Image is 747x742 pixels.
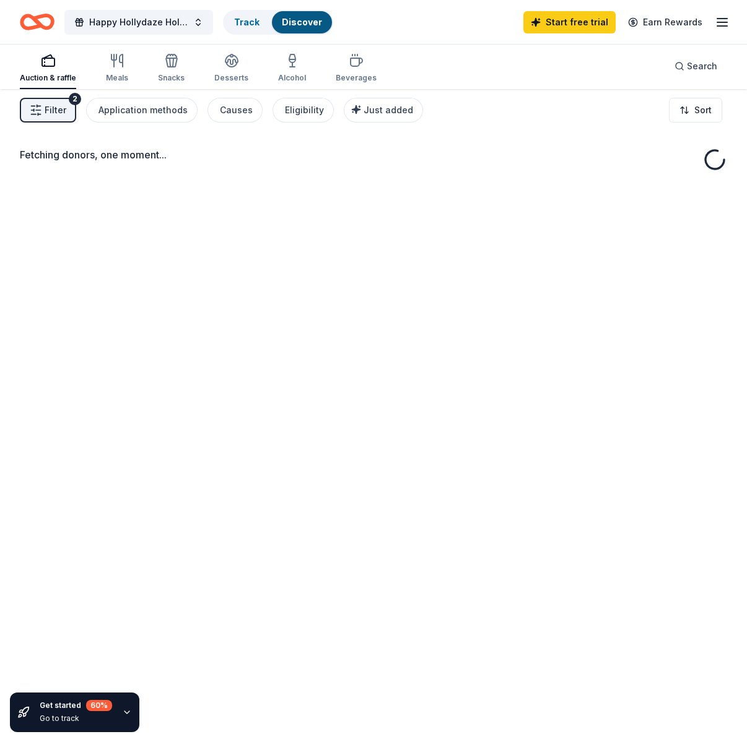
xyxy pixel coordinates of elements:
[344,98,423,123] button: Just added
[158,48,185,89] button: Snacks
[20,98,76,123] button: Filter2
[207,98,263,123] button: Causes
[106,48,128,89] button: Meals
[336,73,377,83] div: Beverages
[20,73,76,83] div: Auction & raffle
[40,700,112,711] div: Get started
[336,48,377,89] button: Beverages
[220,103,253,118] div: Causes
[669,98,722,123] button: Sort
[64,10,213,35] button: Happy Hollydaze Hollyfest
[69,93,81,105] div: 2
[214,48,248,89] button: Desserts
[278,73,306,83] div: Alcohol
[40,714,112,723] div: Go to track
[89,15,188,30] span: Happy Hollydaze Hollyfest
[234,17,260,27] a: Track
[86,98,198,123] button: Application methods
[285,103,324,118] div: Eligibility
[20,147,727,162] div: Fetching donors, one moment...
[214,73,248,83] div: Desserts
[523,11,616,33] a: Start free trial
[158,73,185,83] div: Snacks
[98,103,188,118] div: Application methods
[106,73,128,83] div: Meals
[223,10,333,35] button: TrackDiscover
[20,48,76,89] button: Auction & raffle
[45,103,66,118] span: Filter
[273,98,334,123] button: Eligibility
[665,54,727,79] button: Search
[364,105,413,115] span: Just added
[694,103,712,118] span: Sort
[687,59,717,74] span: Search
[86,700,112,711] div: 60 %
[20,7,55,37] a: Home
[278,48,306,89] button: Alcohol
[282,17,322,27] a: Discover
[621,11,710,33] a: Earn Rewards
